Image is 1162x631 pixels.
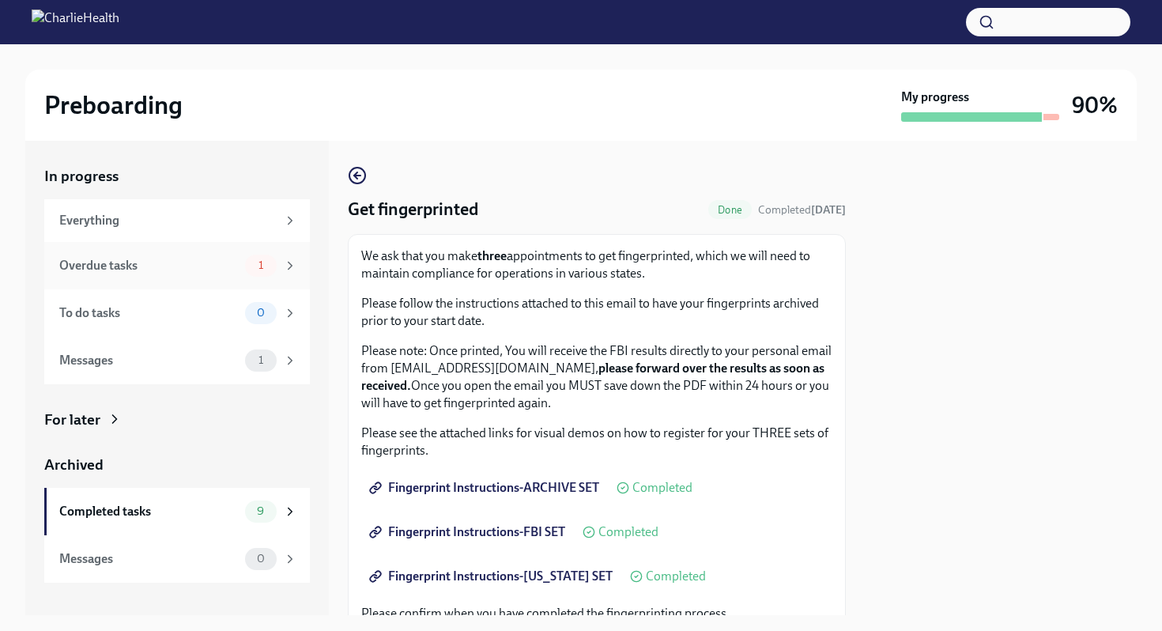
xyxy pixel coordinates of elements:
span: 1 [249,259,273,271]
span: Completed [646,570,706,583]
h4: Get fingerprinted [348,198,478,221]
p: We ask that you make appointments to get fingerprinted, which we will need to maintain compliance... [361,247,832,282]
a: Archived [44,455,310,475]
a: For later [44,410,310,430]
div: Completed tasks [59,503,239,520]
a: Messages0 [44,535,310,583]
a: Everything [44,199,310,242]
div: Everything [59,212,277,229]
span: September 30th, 2025 17:15 [758,202,846,217]
a: Overdue tasks1 [44,242,310,289]
span: Fingerprint Instructions-FBI SET [372,524,565,540]
strong: My progress [901,89,969,106]
img: CharlieHealth [32,9,119,35]
span: Completed [632,482,692,494]
a: In progress [44,166,310,187]
span: 9 [247,505,274,517]
div: To do tasks [59,304,239,322]
a: Fingerprint Instructions-FBI SET [361,516,576,548]
div: For later [44,410,100,430]
span: Completed [598,526,658,538]
a: Fingerprint Instructions-ARCHIVE SET [361,472,610,504]
h2: Preboarding [44,89,183,121]
p: Please confirm when you have completed the fingerprinting process [361,605,832,622]
a: Messages1 [44,337,310,384]
span: 0 [247,307,274,319]
a: To do tasks0 [44,289,310,337]
p: Please see the attached links for visual demos on how to register for your THREE sets of fingerpr... [361,425,832,459]
span: 0 [247,553,274,565]
strong: three [477,248,507,263]
span: Completed [758,203,846,217]
h3: 90% [1072,91,1118,119]
div: Messages [59,550,239,568]
a: Fingerprint Instructions-[US_STATE] SET [361,561,624,592]
span: Fingerprint Instructions-ARCHIVE SET [372,480,599,496]
strong: [DATE] [811,203,846,217]
p: Please note: Once printed, You will receive the FBI results directly to your personal email from ... [361,342,832,412]
a: Completed tasks9 [44,488,310,535]
span: 1 [249,354,273,366]
div: Messages [59,352,239,369]
p: Please follow the instructions attached to this email to have your fingerprints archived prior to... [361,295,832,330]
div: Overdue tasks [59,257,239,274]
span: Done [708,204,752,216]
span: Fingerprint Instructions-[US_STATE] SET [372,569,613,584]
